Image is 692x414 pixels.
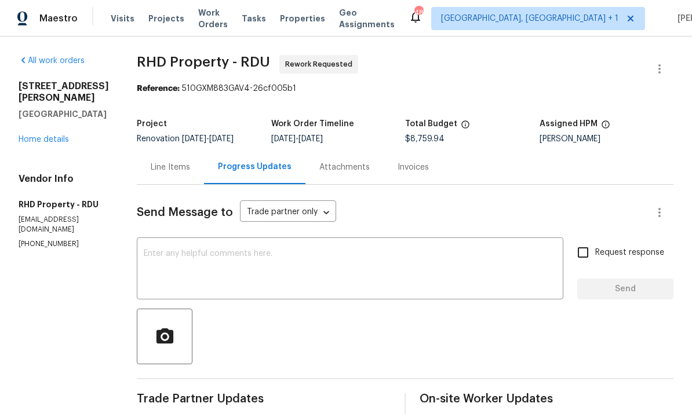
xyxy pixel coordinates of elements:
[137,83,673,94] div: 510GXM883GAV4-26cf005b1
[137,55,270,69] span: RHD Property - RDU
[39,13,78,24] span: Maestro
[19,108,109,120] h5: [GEOGRAPHIC_DATA]
[182,135,206,143] span: [DATE]
[540,135,674,143] div: [PERSON_NAME]
[271,135,296,143] span: [DATE]
[111,13,134,24] span: Visits
[441,13,618,24] span: [GEOGRAPHIC_DATA], [GEOGRAPHIC_DATA] + 1
[414,7,423,19] div: 48
[339,7,395,30] span: Geo Assignments
[405,120,457,128] h5: Total Budget
[420,393,673,405] span: On-site Worker Updates
[19,215,109,235] p: [EMAIL_ADDRESS][DOMAIN_NAME]
[242,14,266,23] span: Tasks
[298,135,323,143] span: [DATE]
[19,199,109,210] h5: RHD Property - RDU
[271,120,354,128] h5: Work Order Timeline
[19,239,109,249] p: [PHONE_NUMBER]
[601,120,610,135] span: The hpm assigned to this work order.
[595,247,664,259] span: Request response
[19,173,109,185] h4: Vendor Info
[137,135,234,143] span: Renovation
[540,120,598,128] h5: Assigned HPM
[218,161,292,173] div: Progress Updates
[182,135,234,143] span: -
[209,135,234,143] span: [DATE]
[19,80,109,104] h2: [STREET_ADDRESS][PERSON_NAME]
[19,57,85,65] a: All work orders
[151,162,190,173] div: Line Items
[198,7,228,30] span: Work Orders
[137,207,233,218] span: Send Message to
[285,58,357,70] span: Rework Requested
[461,120,470,135] span: The total cost of line items that have been proposed by Opendoor. This sum includes line items th...
[137,85,180,93] b: Reference:
[137,393,391,405] span: Trade Partner Updates
[240,203,336,222] div: Trade partner only
[19,135,69,144] a: Home details
[319,162,370,173] div: Attachments
[148,13,184,24] span: Projects
[398,162,429,173] div: Invoices
[271,135,323,143] span: -
[405,135,445,143] span: $8,759.94
[280,13,325,24] span: Properties
[137,120,167,128] h5: Project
